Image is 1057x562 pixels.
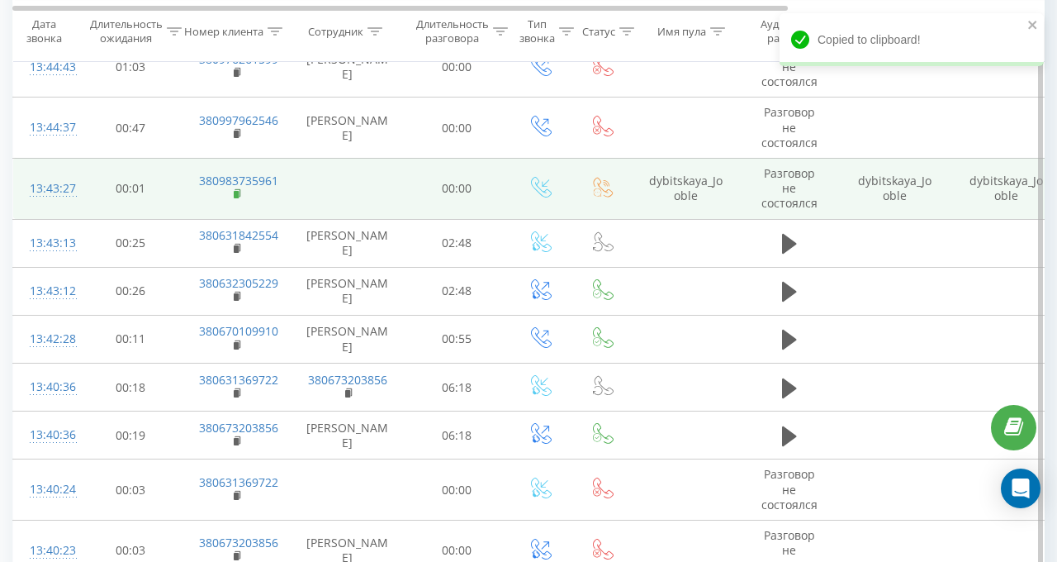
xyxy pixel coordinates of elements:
td: 00:25 [79,219,182,267]
div: Тип звонка [519,17,555,45]
td: 00:00 [405,158,509,219]
a: 380673203856 [199,420,278,436]
div: 13:40:24 [30,474,63,506]
td: 00:00 [405,36,509,98]
td: 00:18 [79,364,182,412]
div: 13:40:36 [30,371,63,403]
div: 13:40:36 [30,419,63,451]
td: [PERSON_NAME] [290,36,405,98]
span: Разговор не состоялся [761,466,818,512]
div: Длительность разговора [416,17,489,45]
div: Аудиозапись разговора [754,17,834,45]
td: [PERSON_NAME] [290,412,405,460]
td: [PERSON_NAME] [290,267,405,315]
div: 13:44:37 [30,112,63,144]
td: 00:55 [405,315,509,363]
span: Разговор не состоялся [761,165,818,211]
div: Статус [582,24,615,38]
a: 380983735961 [199,173,278,188]
td: 00:03 [79,460,182,521]
td: 00:00 [405,98,509,159]
div: Сотрудник [308,24,363,38]
div: 13:43:12 [30,275,63,307]
div: Дата звонка [13,17,74,45]
div: Длительность ожидания [90,17,163,45]
div: 13:42:28 [30,323,63,355]
td: 00:00 [405,460,509,521]
td: 06:18 [405,412,509,460]
div: Номер клиента [184,24,263,38]
div: Copied to clipboard! [780,13,1044,66]
td: dybitskaya_Jooble [839,158,950,219]
div: Имя пула [657,24,706,38]
a: 380631842554 [199,227,278,243]
td: 00:01 [79,158,182,219]
a: 380976261599 [199,51,278,67]
a: 380632305229 [199,275,278,291]
a: 380673203856 [308,372,387,388]
td: 00:11 [79,315,182,363]
td: 00:47 [79,98,182,159]
td: 00:26 [79,267,182,315]
td: 02:48 [405,267,509,315]
div: 13:43:27 [30,173,63,205]
a: 380631369722 [199,372,278,388]
td: dybitskaya_Jooble [633,158,740,219]
td: [PERSON_NAME] [290,98,405,159]
div: 13:43:13 [30,227,63,260]
a: 380670109910 [199,323,278,339]
td: 02:48 [405,219,509,267]
td: 00:19 [79,412,182,460]
div: Open Intercom Messenger [1001,469,1040,508]
div: 13:44:43 [30,51,63,83]
a: 380997962546 [199,112,278,128]
td: [PERSON_NAME] [290,315,405,363]
td: 06:18 [405,364,509,412]
span: Разговор не состоялся [761,104,818,150]
td: 01:03 [79,36,182,98]
a: 380673203856 [199,535,278,550]
button: close [1027,18,1039,34]
a: 380631369722 [199,474,278,490]
td: [PERSON_NAME] [290,219,405,267]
